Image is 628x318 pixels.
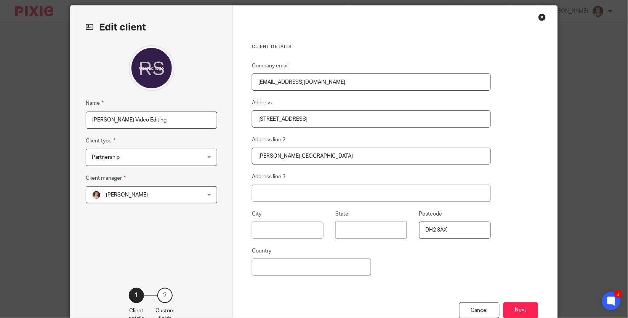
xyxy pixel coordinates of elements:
[86,21,217,34] h2: Edit client
[86,99,104,107] label: Name
[252,173,285,181] label: Address line 3
[106,192,148,198] span: [PERSON_NAME]
[252,44,491,50] h3: Client details
[252,247,271,255] label: Country
[86,136,115,145] label: Client type
[252,136,285,144] label: Address line 2
[252,62,288,70] label: Company email
[92,155,120,160] span: Partnership
[157,288,173,303] div: 2
[86,174,126,182] label: Client manager
[615,290,622,298] div: 1
[129,288,144,303] div: 1
[252,99,272,107] label: Address
[335,210,348,218] label: State
[92,190,101,200] img: 324535E6-56EA-408B-A48B-13C02EA99B5D.jpeg
[419,210,442,218] label: Postcode
[252,210,261,218] label: City
[538,13,546,21] div: Close this dialog window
